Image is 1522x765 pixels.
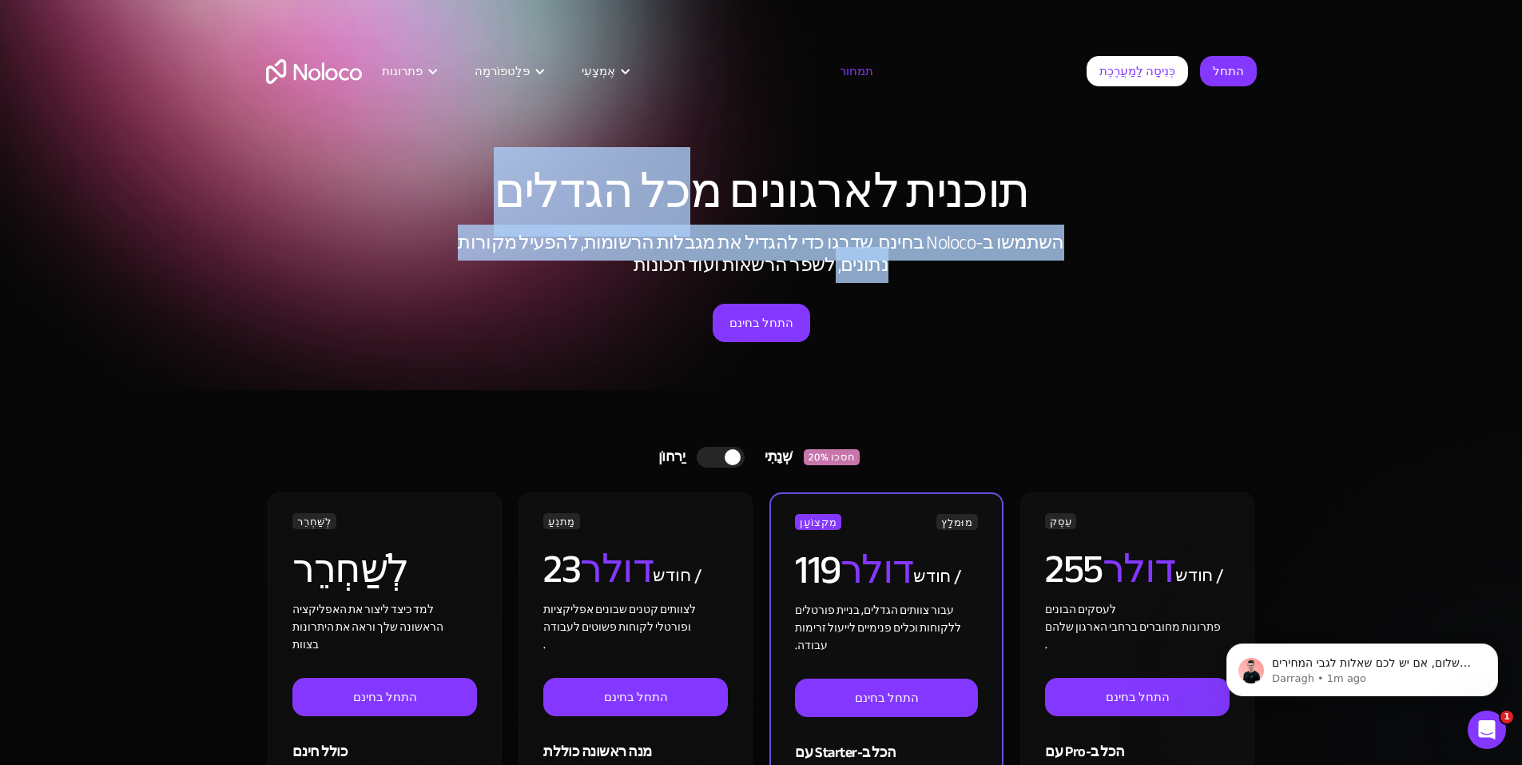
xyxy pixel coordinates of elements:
a: התחל בחינם [543,678,727,716]
div: פתרונות [362,61,455,82]
font: פתרונות [382,60,423,82]
font: 23 [543,532,580,607]
font: מנה ראשונה כוללת [543,739,651,765]
font: תוכנית לארגונים מכל הגדלים [494,147,1028,237]
font: 255 [1045,532,1103,607]
a: התחל [1200,56,1257,86]
font: יַרחוֹן [658,444,685,470]
font: כְּנִיסָה לַמַעֲרֶכֶת [1099,60,1175,82]
iframe: צ'אט חי באינטרקום [1468,711,1506,749]
font: תמחור [840,60,873,82]
font: לעסקים הבונים [1045,599,1116,620]
font: התחל [1213,60,1244,82]
font: / חודש [913,560,961,593]
font: ופורטלי לקוחות פשוטים לעבודה [543,616,691,638]
font: דולר [1103,532,1175,607]
a: בַּיִת [266,59,362,84]
a: התחל בחינם [713,304,810,342]
a: כְּנִיסָה לַמַעֲרֶכֶת [1087,56,1188,86]
font: . [543,634,546,655]
font: פּלַטפוֹרמָה [475,60,530,82]
font: / חודש [653,559,701,592]
font: אֶמְצָעִי [582,60,615,82]
font: למד כיצד ליצור את האפליקציה הראשונה שלך וראה את היתרונות [292,599,443,638]
font: מַתנֵעַ [548,512,575,532]
font: השתמשו ב-Noloco בחינם. שדרגו כדי להגדיל את מגבלות הרשומות, להפעיל מקורות נתונים, לשפר הרשאות ועוד... [458,225,1063,283]
font: עבור צוותים הגדלים, בניית פורטלים ללקוחות וכלים פנימיים לייעול זרימות עבודה. [795,600,961,656]
a: התחל בחינם [292,678,476,716]
font: מוּמלָץ [941,513,972,532]
font: בצוות [292,634,319,655]
font: התחל בחינם [1106,686,1170,708]
font: דולר [840,532,913,608]
a: תמחור [820,61,893,82]
font: דולר [580,532,653,607]
font: התחל בחינם [353,686,417,708]
font: חסכו 20% [809,448,855,467]
font: לצוותים קטנים שבונים אפליקציות [543,599,696,620]
a: התחל בחינם [795,679,977,717]
font: עֵסֶק [1050,512,1071,532]
font: לְשַׁחְרֵר [292,532,408,607]
font: התחל בחינם [604,686,668,708]
font: . [1045,634,1047,655]
font: / חודש [1175,559,1223,592]
font: פתרונות מחוברים ברחבי הארגון שלהם [1045,616,1221,638]
font: התחל בחינם [729,312,793,334]
div: פּלַטפוֹרמָה [455,61,562,82]
font: 119 [795,532,840,608]
div: אֶמְצָעִי [562,61,647,82]
a: התחל בחינם [1045,678,1229,716]
iframe: הודעת התראות אינטרקום [1202,610,1522,722]
font: 1 [1504,711,1510,722]
font: מִקצוֹעָן [800,513,837,532]
font: הכל ב-Pro עם [1045,739,1124,765]
font: כולל חינם [292,739,348,765]
font: לְשַׁחְרֵר [297,512,331,532]
font: התחל בחינם [855,687,919,709]
font: שְׁנָתִי [765,444,792,470]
